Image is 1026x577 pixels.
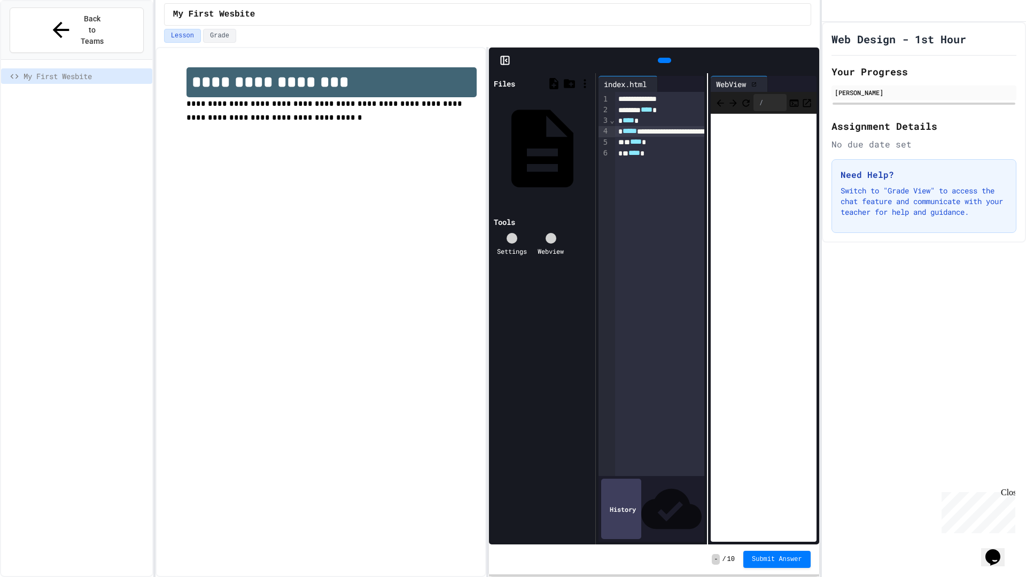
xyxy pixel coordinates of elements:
span: - [712,554,720,565]
div: Settings [497,246,527,256]
h2: Your Progress [831,64,1016,79]
iframe: chat widget [981,534,1015,566]
div: WebView [711,76,768,92]
h1: Web Design - 1st Hour [831,32,966,46]
div: WebView [711,79,751,90]
iframe: chat widget [937,488,1015,533]
span: My First Wesbite [173,8,255,21]
div: Files [494,78,515,89]
span: Back [715,96,726,109]
h3: Need Help? [841,168,1007,181]
span: Back to Teams [80,13,105,47]
div: 4 [598,126,609,137]
button: Back to Teams [10,7,144,53]
button: Grade [203,29,236,43]
button: Submit Answer [743,551,811,568]
button: Console [789,96,799,109]
div: Tools [494,216,515,228]
button: Lesson [164,29,201,43]
div: History [601,479,641,539]
span: My First Wesbite [24,71,148,82]
div: Chat with us now!Close [4,4,74,68]
button: Refresh [741,96,751,109]
div: 6 [598,148,609,159]
div: [PERSON_NAME] [835,88,1013,97]
div: index.html [598,79,652,90]
div: index.html [598,76,658,92]
div: 5 [598,137,609,148]
div: 3 [598,115,609,126]
span: / [722,555,726,564]
div: / [753,94,787,111]
span: Submit Answer [752,555,802,564]
p: Switch to "Grade View" to access the chat feature and communicate with your teacher for help and ... [841,185,1007,217]
span: 10 [727,555,735,564]
div: Webview [538,246,564,256]
button: Open in new tab [802,96,812,109]
h2: Assignment Details [831,119,1016,134]
div: 1 [598,94,609,105]
span: Fold line [609,116,615,124]
iframe: Web Preview [711,114,817,542]
div: No due date set [831,138,1016,151]
span: Forward [728,96,739,109]
div: 2 [598,105,609,115]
